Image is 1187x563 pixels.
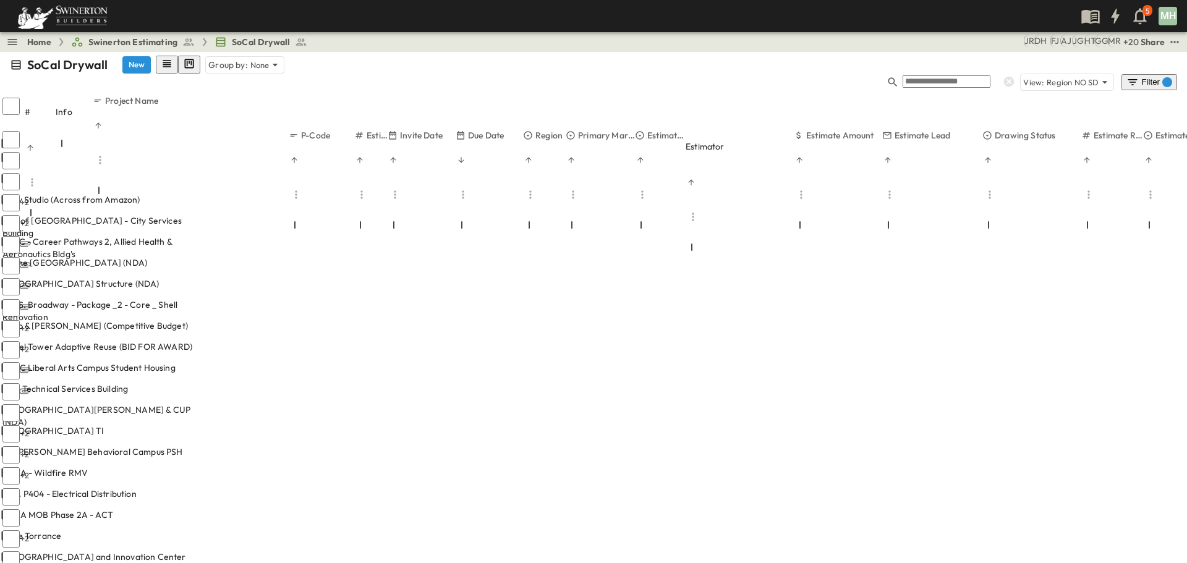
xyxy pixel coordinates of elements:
[2,509,20,527] input: Select row
[1072,35,1084,47] div: Jorge Garcia (jorgarcia@swinerton.com)
[215,36,307,48] a: SoCal Drywall
[2,530,61,542] span: Rove Torrance
[2,193,140,206] span: Sony Studio (Across from Amazon)
[27,56,108,74] p: SoCal Drywall
[1146,6,1149,16] p: 5
[15,3,110,29] img: 6c363589ada0b36f064d841b69d3a419a338230e66bb0a533688fa5cc3e9e735.png
[178,56,200,74] button: kanban view
[2,362,20,379] input: Select row
[2,320,188,332] span: Loeb & [PERSON_NAME] (Competitive Budget)
[156,56,200,74] div: table view
[2,236,20,253] input: Select row
[2,341,192,353] span: Angel Tower Adaptive Reuse (BID FOR AWARD)
[2,235,194,260] span: SBVC - Career Pathways 2, Allied Health & Aeronautics Bldg's
[2,383,20,400] input: Select row
[2,446,183,458] span: St. [PERSON_NAME] Behavioral Campus PSH
[1084,35,1096,47] div: Haaris Tahmas (haaris.tahmas@swinerton.com)
[27,36,315,48] nav: breadcrumbs
[2,404,20,421] input: Select row
[56,95,93,129] div: Info
[1121,74,1177,90] button: Filter1
[2,509,113,521] span: UCLA MOB Phase 2A - ACT
[2,131,20,148] input: Select row
[2,467,88,479] span: OCFA - Wildfire RMV
[1060,35,1071,47] div: Anthony Jimenez (anthony.jimenez@swinerton.com)
[2,320,20,337] input: Select row
[25,95,56,129] div: #
[2,256,147,269] span: Celine [GEOGRAPHIC_DATA] (NDA)
[2,152,20,169] input: Select row
[2,404,194,428] span: [GEOGRAPHIC_DATA][PERSON_NAME] & CUP (NDA)
[2,277,160,290] span: [GEOGRAPHIC_DATA] Structure (NDA)
[2,446,20,464] input: Select row
[2,425,20,442] input: Select row
[105,95,158,107] p: Project Name
[2,214,194,239] span: City of [GEOGRAPHIC_DATA] - City Services Building
[88,36,177,48] span: Swinerton Estimating
[2,257,20,274] input: Select row
[1167,35,1182,49] button: test
[1023,77,1044,88] p: View:
[2,278,20,295] input: Select row
[1034,35,1047,47] div: Daryll Hayward (daryll.hayward@swinerton.com)
[1050,35,1059,47] div: Francisco J. Sanchez (frsanchez@swinerton.com)
[2,298,194,323] span: 801 S. Broadway - Package _2 - Core _ Shell Renovation
[2,488,20,506] input: Select row
[1123,36,1136,48] p: + 20
[2,362,176,374] span: LBCC Liberal Arts Campus Student Housing
[2,215,20,232] input: Select row
[2,173,20,190] input: Select row
[1164,90,1170,103] h6: 1
[156,56,178,74] button: row view
[1126,76,1172,88] div: Filter
[1141,36,1165,48] div: Share
[93,120,104,131] button: Sort
[2,194,20,211] input: Select row
[232,36,290,48] span: SoCal Drywall
[2,425,104,437] span: [GEOGRAPHIC_DATA] TI
[1107,35,1121,47] div: Meghana Raj (meghana.raj@swinerton.com)
[1024,35,1034,47] div: Joshua Russell (joshua.russell@swinerton.com)
[2,299,20,316] input: Select row
[2,530,20,548] input: Select row
[122,56,151,74] button: New
[1094,35,1108,47] div: Gerrad Gerber (gerrad.gerber@swinerton.com)
[208,59,248,71] p: Group by:
[1047,76,1099,88] p: Region NO SD
[2,488,137,500] span: JWA P404 - Electrical Distribution
[1159,7,1177,25] div: MH
[2,341,20,358] input: Select row
[1157,6,1178,27] button: MH
[2,98,20,115] input: Select all rows
[250,59,270,71] p: None
[71,36,195,48] a: Swinerton Estimating
[27,36,51,48] a: Home
[2,467,20,485] input: Select row
[2,383,128,395] span: USH Technical Services Building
